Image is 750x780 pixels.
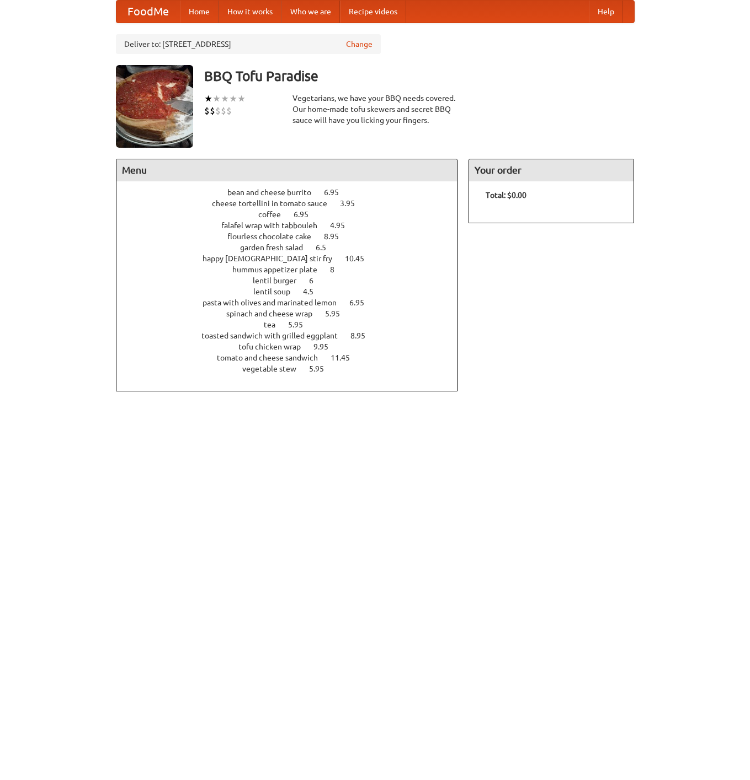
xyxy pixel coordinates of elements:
[281,1,340,23] a: Who we are
[258,210,292,219] span: coffee
[346,39,373,50] a: Change
[212,93,221,105] li: ★
[331,353,361,362] span: 11.45
[316,243,337,252] span: 6.5
[221,221,365,230] a: falafel wrap with tabbouleh 4.95
[292,93,458,126] div: Vegetarians, we have your BBQ needs covered. Our home-made tofu skewers and secret BBQ sauce will...
[240,243,347,252] a: garden fresh salad 6.5
[345,254,375,263] span: 10.45
[203,254,343,263] span: happy [DEMOGRAPHIC_DATA] stir fry
[238,342,312,351] span: tofu chicken wrap
[253,287,334,296] a: lentil soup 4.5
[221,105,226,117] li: $
[242,364,344,373] a: vegetable stew 5.95
[486,191,526,200] b: Total: $0.00
[313,342,339,351] span: 9.95
[116,34,381,54] div: Deliver to: [STREET_ADDRESS]
[212,199,338,208] span: cheese tortellini in tomato sauce
[253,287,301,296] span: lentil soup
[294,210,320,219] span: 6.95
[264,320,323,329] a: tea 5.95
[264,320,286,329] span: tea
[229,93,237,105] li: ★
[221,221,328,230] span: falafel wrap with tabbouleh
[324,188,350,197] span: 6.95
[226,309,360,318] a: spinach and cheese wrap 5.95
[288,320,314,329] span: 5.95
[350,331,376,340] span: 8.95
[203,298,348,307] span: pasta with olives and marinated lemon
[309,364,335,373] span: 5.95
[201,331,386,340] a: toasted sandwich with grilled eggplant 8.95
[219,1,281,23] a: How it works
[340,1,406,23] a: Recipe videos
[253,276,307,285] span: lentil burger
[212,199,375,208] a: cheese tortellini in tomato sauce 3.95
[116,65,193,148] img: angular.jpg
[116,1,180,23] a: FoodMe
[227,232,359,241] a: flourless chocolate cake 8.95
[215,105,221,117] li: $
[226,309,323,318] span: spinach and cheese wrap
[349,298,375,307] span: 6.95
[227,232,322,241] span: flourless chocolate cake
[324,232,350,241] span: 8.95
[217,353,370,362] a: tomato and cheese sandwich 11.45
[204,105,210,117] li: $
[204,93,212,105] li: ★
[330,265,345,274] span: 8
[210,105,215,117] li: $
[309,276,325,285] span: 6
[240,243,314,252] span: garden fresh salad
[242,364,307,373] span: vegetable stew
[325,309,351,318] span: 5.95
[201,331,349,340] span: toasted sandwich with grilled eggplant
[221,93,229,105] li: ★
[203,298,385,307] a: pasta with olives and marinated lemon 6.95
[589,1,623,23] a: Help
[237,93,246,105] li: ★
[226,105,232,117] li: $
[330,221,356,230] span: 4.95
[469,159,634,181] h4: Your order
[217,353,329,362] span: tomato and cheese sandwich
[227,188,322,197] span: bean and cheese burrito
[180,1,219,23] a: Home
[340,199,366,208] span: 3.95
[232,265,328,274] span: hummus appetizer plate
[303,287,325,296] span: 4.5
[232,265,355,274] a: hummus appetizer plate 8
[253,276,334,285] a: lentil burger 6
[116,159,458,181] h4: Menu
[204,65,635,87] h3: BBQ Tofu Paradise
[238,342,349,351] a: tofu chicken wrap 9.95
[258,210,329,219] a: coffee 6.95
[227,188,359,197] a: bean and cheese burrito 6.95
[203,254,385,263] a: happy [DEMOGRAPHIC_DATA] stir fry 10.45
